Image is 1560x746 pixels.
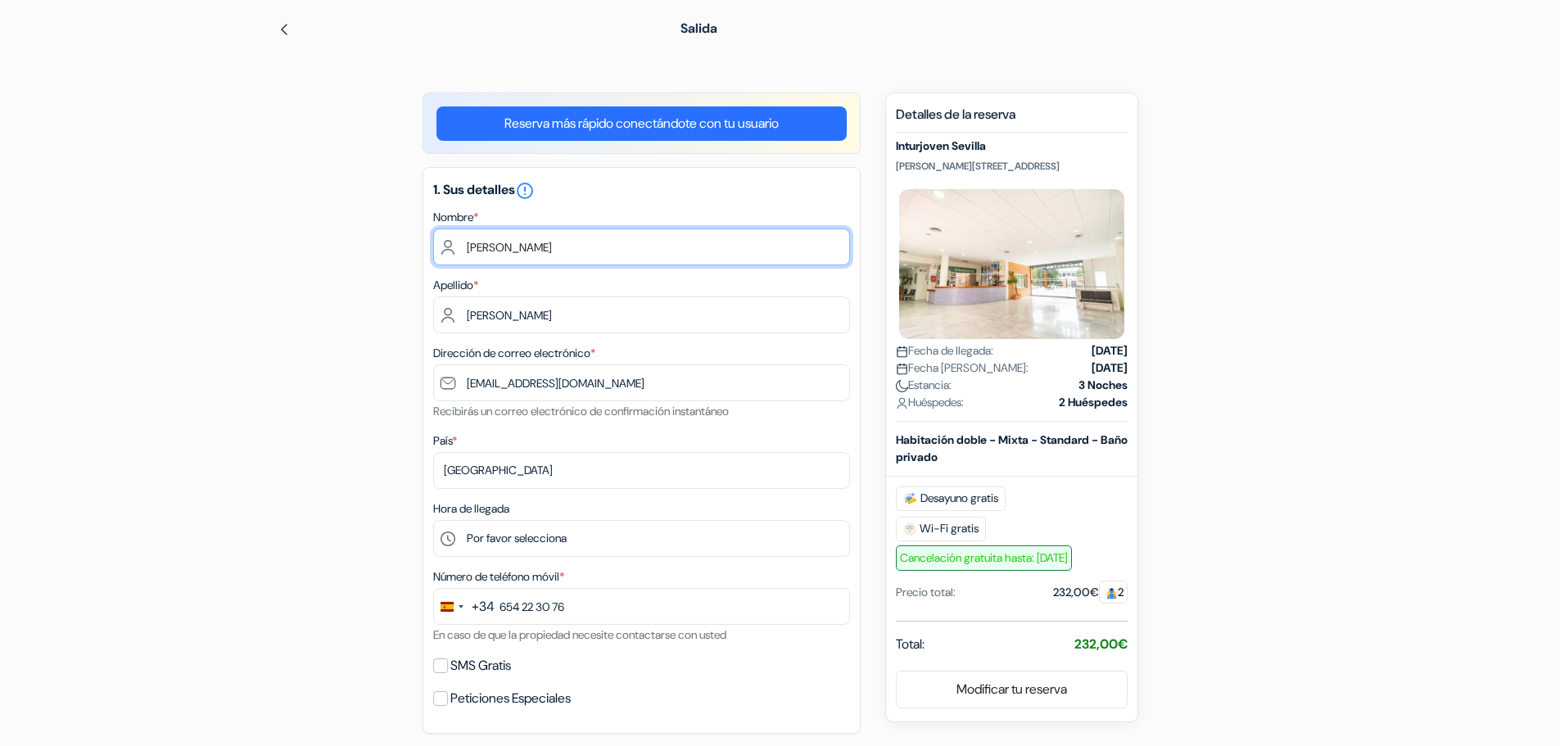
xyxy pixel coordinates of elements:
h5: 1. Sus detalles [433,181,850,201]
input: 612 34 56 78 [433,588,850,625]
small: En caso de que la propiedad necesite contactarse con usted [433,627,726,642]
div: +34 [472,597,495,617]
b: Habitación doble - Mixta - Standard - Baño privado [896,432,1128,464]
span: Total: [896,635,925,654]
label: Dirección de correo electrónico [433,345,595,362]
a: Modificar tu reserva [897,674,1127,705]
h5: Inturjoven Sevilla [896,139,1128,153]
p: [PERSON_NAME][STREET_ADDRESS] [896,160,1128,173]
span: Wi-Fi gratis [896,517,986,541]
button: Change country, selected Spain (+34) [434,589,495,624]
label: Peticiones Especiales [450,687,571,710]
div: Precio total: [896,584,956,601]
small: Recibirás un correo electrónico de confirmación instantáneo [433,404,729,418]
span: Salida [681,20,717,37]
span: Fecha [PERSON_NAME]: [896,359,1029,377]
label: País [433,432,457,450]
strong: [DATE] [1092,359,1128,377]
h5: Detalles de la reserva [896,106,1128,133]
a: error_outline [515,181,535,198]
img: user_icon.svg [896,397,908,409]
span: Fecha de llegada: [896,342,993,359]
img: free_breakfast.svg [903,492,917,505]
a: Reserva más rápido conectándote con tu usuario [436,106,847,141]
strong: 3 Noches [1078,377,1128,394]
span: 2 [1099,581,1128,604]
img: calendar.svg [896,363,908,375]
div: 232,00€ [1053,584,1128,601]
span: Estancia: [896,377,952,394]
img: calendar.svg [896,346,908,358]
img: left_arrow.svg [278,23,291,36]
img: moon.svg [896,380,908,392]
span: Desayuno gratis [896,486,1006,511]
input: Introduzca el apellido [433,296,850,333]
label: Hora de llegada [433,500,509,518]
label: SMS Gratis [450,654,511,677]
strong: 232,00€ [1074,635,1128,653]
img: guest.svg [1106,587,1118,599]
img: free_wifi.svg [903,522,916,536]
input: Ingrese el nombre [433,228,850,265]
input: Introduzca la dirección de correo electrónico [433,364,850,401]
i: error_outline [515,181,535,201]
label: Nombre [433,209,478,226]
strong: [DATE] [1092,342,1128,359]
strong: 2 Huéspedes [1059,394,1128,411]
span: Cancelación gratuita hasta: [DATE] [896,545,1072,571]
span: Huéspedes: [896,394,964,411]
label: Apellido [433,277,478,294]
label: Número de teléfono móvil [433,568,564,585]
